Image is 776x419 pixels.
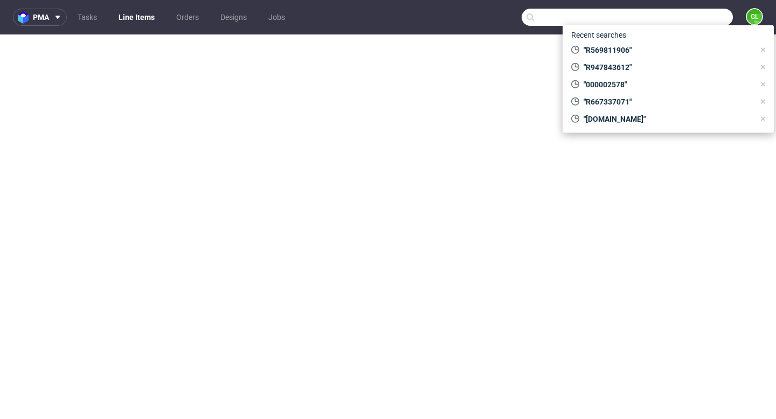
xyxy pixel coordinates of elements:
[567,26,630,44] span: Recent searches
[214,9,253,26] a: Designs
[170,9,205,26] a: Orders
[579,79,754,90] span: "000002578"
[579,96,754,107] span: "R667337071"
[112,9,161,26] a: Line Items
[18,11,33,24] img: logo
[579,62,754,73] span: "R947843612"
[71,9,103,26] a: Tasks
[33,13,49,21] span: pma
[262,9,292,26] a: Jobs
[579,114,754,124] span: "[DOMAIN_NAME]"
[747,9,762,24] figcaption: GL
[579,45,754,55] span: "R569811906"
[13,9,67,26] button: pma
